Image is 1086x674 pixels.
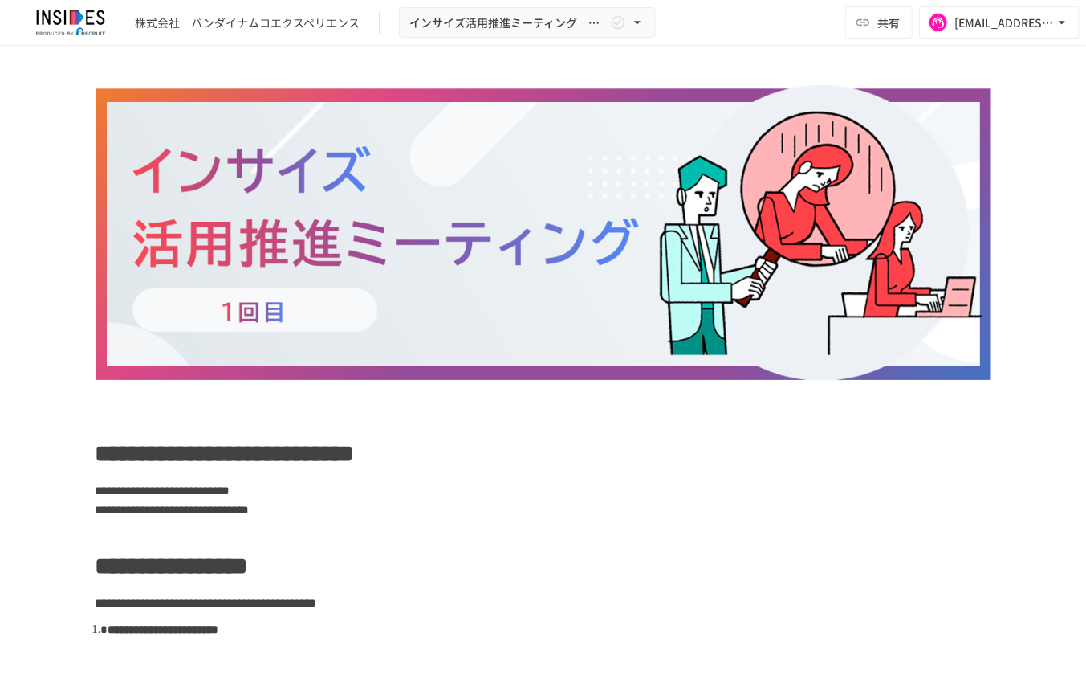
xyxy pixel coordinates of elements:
span: 共有 [877,14,900,31]
button: [EMAIL_ADDRESS][DOMAIN_NAME] [919,6,1080,39]
button: 共有 [845,6,913,39]
img: F1TL7zPOTf527EotFEbYcONCf0BXcha3xpqStdqumBO [96,85,991,380]
div: [EMAIL_ADDRESS][DOMAIN_NAME] [954,13,1054,33]
div: 株式会社 バンダイナムコエクスペリエンス [135,14,360,31]
span: インサイズ活用推進ミーティング ～1回目_2506～ [409,13,607,33]
img: JmGSPSkPjKwBq77AtHmwC7bJguQHJlCRQfAXtnx4WuV [19,10,122,35]
button: インサイズ活用推進ミーティング ～1回目_2506～ [399,7,656,39]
